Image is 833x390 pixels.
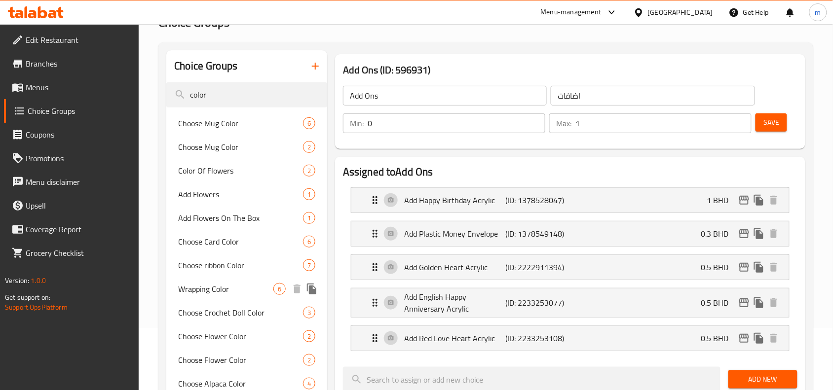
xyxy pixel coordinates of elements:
a: Menu disclaimer [4,170,139,194]
div: Choose Flower Color2 [166,348,327,372]
div: Choices [303,188,315,200]
span: 1 [303,190,315,199]
div: Choices [303,212,315,224]
span: 3 [303,308,315,318]
span: Edit Restaurant [26,34,131,46]
div: Choose ribbon Color7 [166,253,327,277]
span: Grocery Checklist [26,247,131,259]
li: Expand [343,217,797,250]
div: Choices [303,330,315,342]
button: edit [737,295,752,310]
p: 0.5 BHD [701,261,737,273]
h3: Add Ons (ID: 596931) [343,62,797,78]
a: Coupons [4,123,139,146]
span: Coverage Report [26,223,131,235]
span: Choose Alpaca Color [178,378,303,390]
div: Choose Card Color6 [166,230,327,253]
li: Expand [343,250,797,284]
p: Add Plastic Money Envelope [404,228,505,240]
p: Add Red Love Heart Acrylic [404,332,505,344]
span: Add Flowers [178,188,303,200]
div: [GEOGRAPHIC_DATA] [648,7,713,18]
p: Min: [350,117,364,129]
div: Add Flowers On The Box1 [166,206,327,230]
div: Choose Flower Color2 [166,324,327,348]
span: Add Flowers On The Box [178,212,303,224]
div: Expand [351,221,789,246]
div: Add Flowers1 [166,182,327,206]
span: Add New [736,373,790,386]
p: Add Happy Birthday Acrylic [404,194,505,206]
span: Choose Card Color [178,236,303,248]
p: (ID: 1378549148) [505,228,573,240]
button: edit [737,226,752,241]
span: Get support on: [5,291,50,304]
span: 2 [303,166,315,176]
div: Choose Mug Color6 [166,111,327,135]
span: 6 [274,284,285,294]
button: edit [737,331,752,346]
span: Choose Mug Color [178,117,303,129]
span: Branches [26,58,131,70]
li: Expand [343,183,797,217]
button: delete [766,295,781,310]
p: 0.5 BHD [701,332,737,344]
p: 0.5 BHD [701,297,737,309]
span: Color Of Flowers [178,165,303,177]
h2: Assigned to Add Ons [343,165,797,179]
p: (ID: 2233253108) [505,332,573,344]
div: Color Of Flowers2 [166,159,327,182]
span: 1.0.0 [31,274,46,287]
span: 1 [303,213,315,223]
p: Add English Happy Anniversary Acrylic [404,291,505,315]
li: Expand [343,284,797,321]
a: Promotions [4,146,139,170]
div: Expand [351,326,789,351]
span: Menu disclaimer [26,176,131,188]
div: Expand [351,255,789,280]
div: Choices [303,141,315,153]
span: Version: [5,274,29,287]
button: duplicate [752,193,766,208]
span: Choose ribbon Color [178,259,303,271]
span: Coupons [26,129,131,141]
span: Save [763,116,779,129]
a: Edit Restaurant [4,28,139,52]
button: Save [756,113,787,132]
div: Choices [303,117,315,129]
button: delete [766,193,781,208]
div: Choices [273,283,286,295]
span: m [815,7,821,18]
span: Menus [26,81,131,93]
button: Add New [728,370,797,389]
div: Choices [303,259,315,271]
a: Grocery Checklist [4,241,139,265]
button: duplicate [752,295,766,310]
h2: Choice Groups [174,59,237,73]
div: Choose Mug Color2 [166,135,327,159]
button: edit [737,193,752,208]
button: duplicate [752,331,766,346]
span: 6 [303,237,315,247]
span: Promotions [26,152,131,164]
p: 1 BHD [707,194,737,206]
span: Upsell [26,200,131,212]
a: Support.OpsPlatform [5,301,68,314]
a: Branches [4,52,139,75]
span: 2 [303,142,315,152]
p: (ID: 2222911394) [505,261,573,273]
span: 2 [303,355,315,365]
div: Wrapping Color6deleteduplicate [166,277,327,301]
p: Add Golden Heart Acrylic [404,261,505,273]
button: edit [737,260,752,275]
div: Expand [351,188,789,213]
span: Choose Crochet Doll Color [178,307,303,319]
span: Choice Groups [28,105,131,117]
button: delete [766,226,781,241]
p: (ID: 1378528047) [505,194,573,206]
button: delete [290,282,304,296]
div: Menu-management [541,6,602,18]
span: Choose Flower Color [178,330,303,342]
li: Expand [343,321,797,355]
button: delete [766,260,781,275]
